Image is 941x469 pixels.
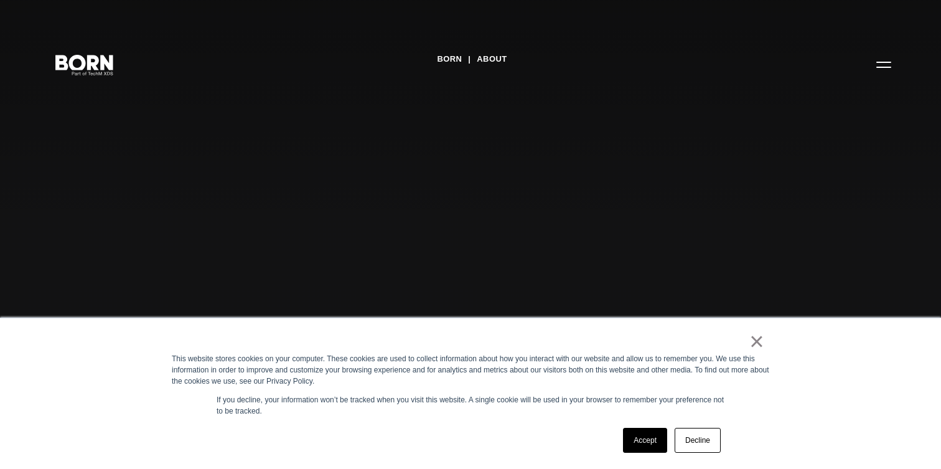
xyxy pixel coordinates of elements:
[623,428,667,453] a: Accept
[477,50,507,69] a: About
[749,336,764,347] a: ×
[217,394,724,417] p: If you decline, your information won’t be tracked when you visit this website. A single cookie wi...
[437,50,462,69] a: BORN
[869,51,899,77] button: Open
[675,428,721,453] a: Decline
[172,353,769,387] div: This website stores cookies on your computer. These cookies are used to collect information about...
